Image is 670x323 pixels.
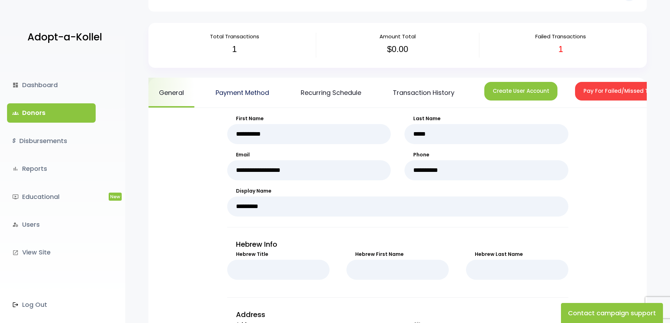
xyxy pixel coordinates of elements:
[484,82,557,101] button: Create User Account
[227,308,568,321] p: Address
[7,243,96,262] a: launchView Site
[7,131,96,150] a: $Disbursements
[379,33,416,40] span: Amount Total
[466,251,568,258] label: Hebrew Last Name
[7,215,96,234] a: manage_accountsUsers
[561,303,663,323] button: Contact campaign support
[346,251,449,258] label: Hebrew First Name
[12,166,19,172] i: bar_chart
[7,159,96,178] a: bar_chartReports
[7,76,96,95] a: dashboardDashboard
[321,44,474,54] h3: $0.00
[148,78,194,108] a: General
[27,28,102,46] p: Adopt-a-Kollel
[12,110,19,116] span: groups
[227,251,330,258] label: Hebrew Title
[404,115,568,122] label: Last Name
[158,44,311,54] h3: 1
[12,82,19,88] i: dashboard
[535,33,586,40] span: Failed Transactions
[7,295,96,314] a: Log Out
[12,221,19,228] i: manage_accounts
[12,136,16,146] i: $
[290,78,372,108] a: Recurring Schedule
[485,44,637,54] h3: 1
[7,103,96,122] a: groupsDonors
[109,193,122,201] span: New
[404,151,568,159] label: Phone
[12,250,19,256] i: launch
[227,187,568,195] label: Display Name
[24,20,102,54] a: Adopt-a-Kollel
[227,151,391,159] label: Email
[382,78,465,108] a: Transaction History
[227,115,391,122] label: First Name
[210,33,259,40] span: Total Transactions
[7,187,96,206] a: ondemand_videoEducationalNew
[12,194,19,200] i: ondemand_video
[227,238,568,251] p: Hebrew Info
[205,78,280,108] a: Payment Method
